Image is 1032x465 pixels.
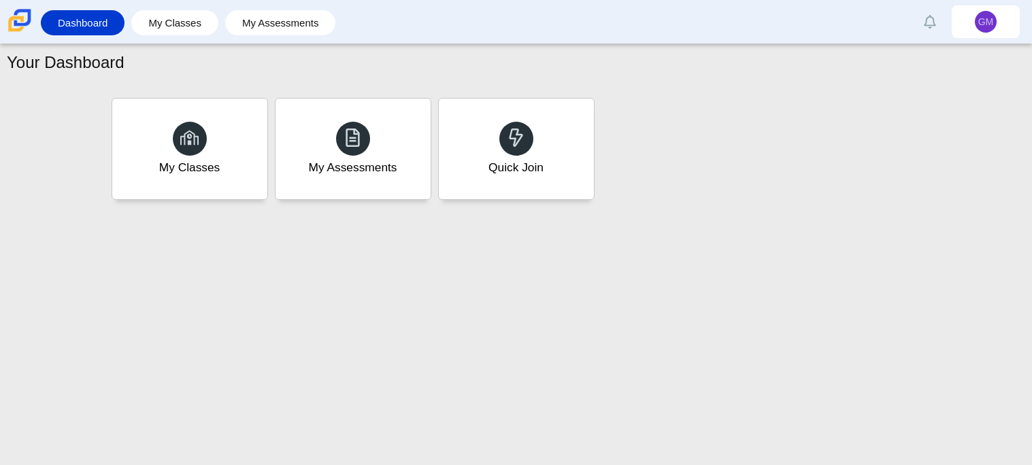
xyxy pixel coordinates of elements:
a: My Classes [112,98,268,200]
a: Alerts [915,7,945,37]
a: My Classes [138,10,212,35]
img: Carmen School of Science & Technology [5,6,34,35]
span: GM [978,17,994,27]
div: My Classes [159,159,220,176]
a: Quick Join [438,98,595,200]
a: Dashboard [48,10,118,35]
a: GM [952,5,1020,38]
h1: Your Dashboard [7,51,124,74]
div: Quick Join [488,159,544,176]
a: My Assessments [232,10,329,35]
a: Carmen School of Science & Technology [5,25,34,37]
a: My Assessments [275,98,431,200]
div: My Assessments [309,159,397,176]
